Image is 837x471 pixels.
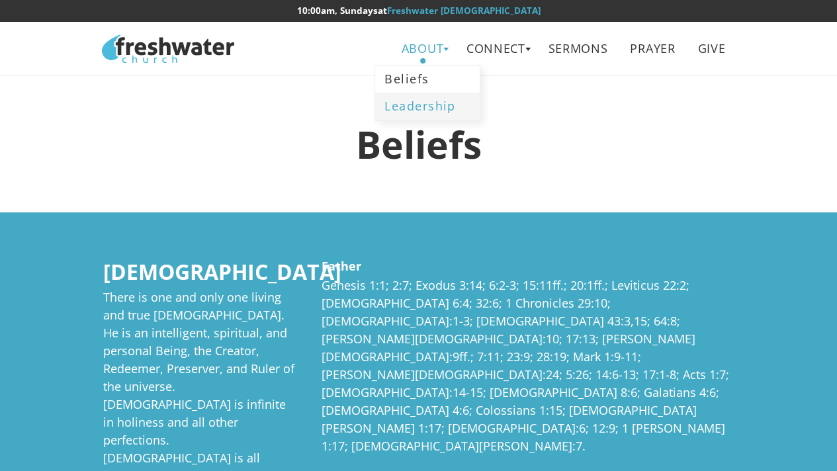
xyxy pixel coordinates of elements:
time: 10:00am, Sundays [297,5,378,17]
h6: at [102,6,734,16]
a: Connect [457,34,535,64]
a: About [392,34,453,64]
a: Sermons [539,34,617,64]
h5: Father [322,260,736,273]
h1: Beliefs [102,124,734,165]
a: Beliefs [375,65,480,93]
a: Give [688,34,735,64]
h3: [DEMOGRAPHIC_DATA] [103,260,298,283]
img: Freshwater Church [102,34,234,63]
a: Prayer [621,34,685,64]
a: Leadership [375,93,480,120]
p: Genesis 1:1; 2:7; Exodus 3:14; 6:2-3; 15:11ff.; 20:1ff.; Leviticus 22:2; [DEMOGRAPHIC_DATA] 6:4; ... [322,277,736,455]
a: Freshwater [DEMOGRAPHIC_DATA] [387,5,541,17]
